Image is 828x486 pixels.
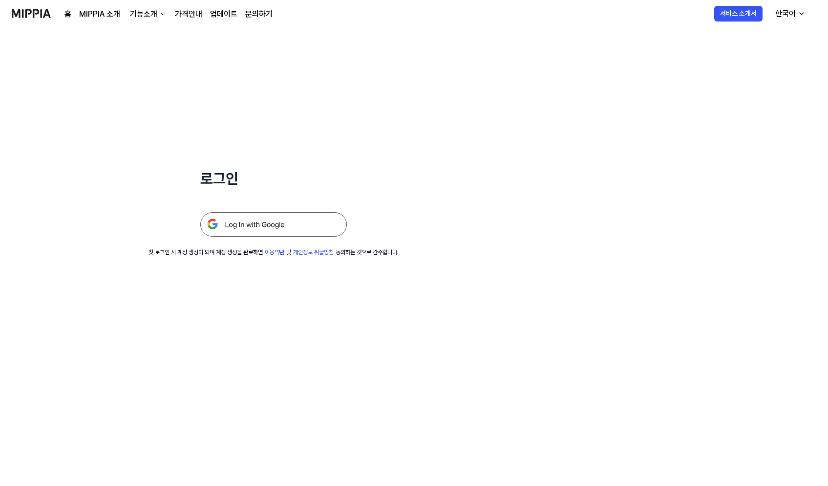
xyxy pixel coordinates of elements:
img: 구글 로그인 버튼 [200,212,347,237]
div: 기능소개 [128,8,159,20]
button: 기능소개 [128,8,167,20]
button: 한국어 [767,4,811,23]
a: MIPPIA 소개 [79,8,120,20]
a: 가격안내 [175,8,202,20]
a: 홈 [64,8,71,20]
button: 서비스 소개서 [714,6,763,22]
a: 문의하기 [245,8,273,20]
div: 첫 로그인 시 계정 생성이 되며 계정 생성을 완료하면 및 동의하는 것으로 간주합니다. [149,248,399,257]
div: 한국어 [773,8,798,20]
h1: 로그인 [200,168,347,189]
a: 업데이트 [210,8,237,20]
a: 개인정보 취급방침 [293,249,334,256]
a: 이용약관 [265,249,284,256]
